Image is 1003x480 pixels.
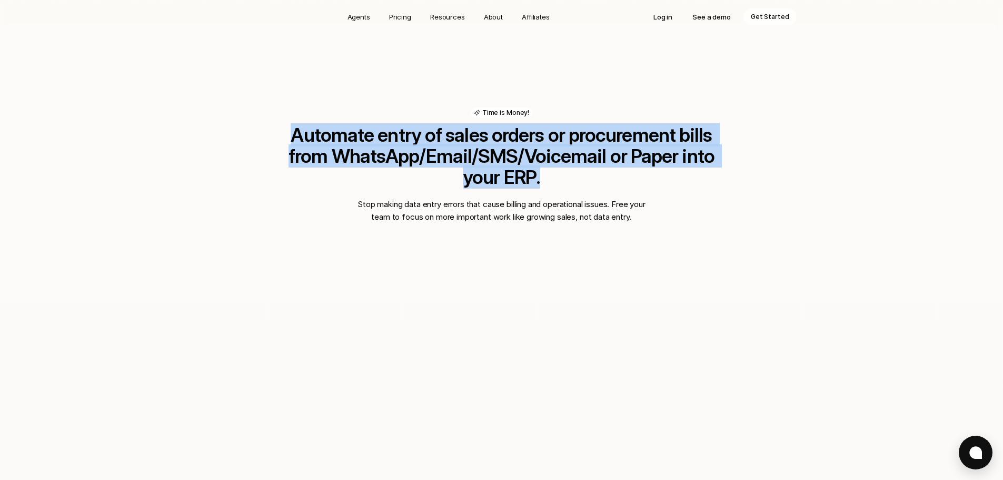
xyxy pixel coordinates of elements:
[646,8,680,25] a: Log in
[692,12,731,22] p: See a demo
[685,8,738,25] a: See a demo
[341,8,376,25] a: Agents
[751,12,789,22] p: Get Started
[653,12,672,22] p: Log in
[383,8,418,25] a: Pricing
[430,12,465,22] p: Resources
[743,8,797,25] a: Get Started
[354,198,649,223] p: Stop making data entry errors that cause billing and operational issues. Free your team to focus ...
[959,436,992,469] button: Open chat window
[347,12,370,22] p: Agents
[389,12,411,22] p: Pricing
[484,12,503,22] p: About
[515,8,556,25] a: Affiliates
[482,109,529,117] p: Time is Money!
[478,8,509,25] a: About
[270,124,733,188] h2: Automate entry of sales orders or procurement bills from WhatsApp/Email/SMS/Voicemail or Paper in...
[424,8,471,25] a: Resources
[522,12,550,22] p: Affiliates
